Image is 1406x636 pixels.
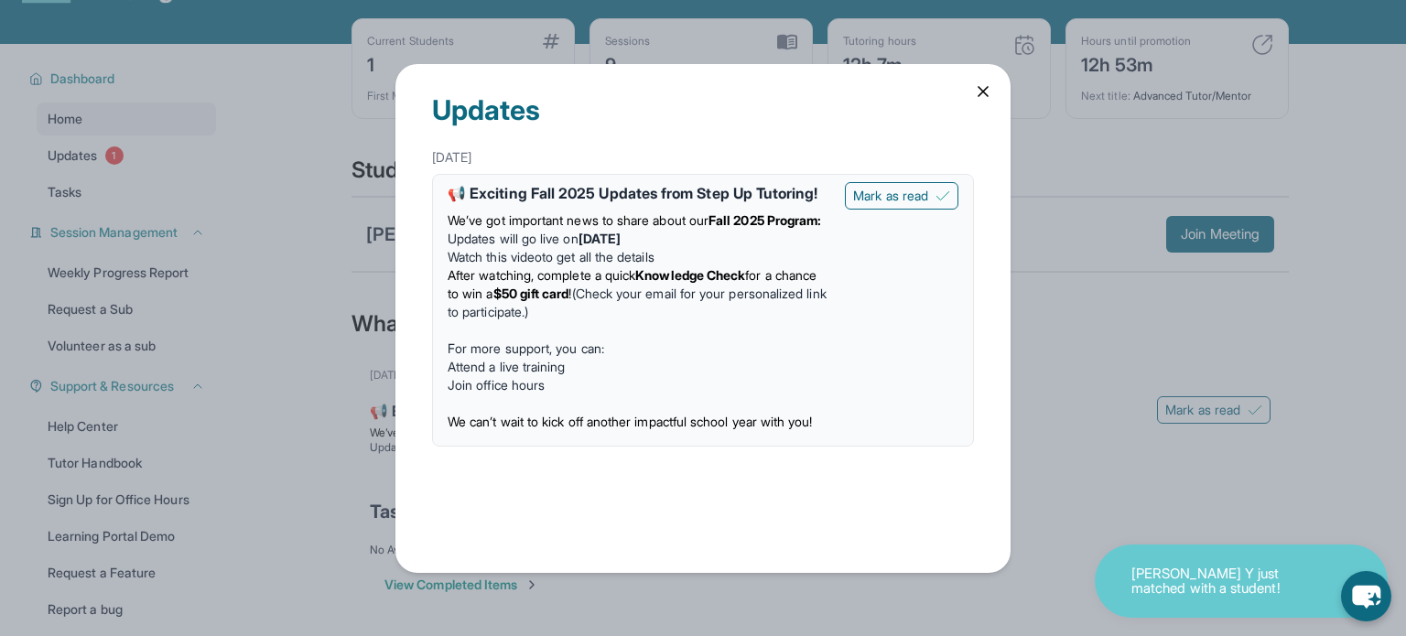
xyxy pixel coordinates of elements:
span: ! [568,286,571,301]
a: Attend a live training [448,359,566,374]
span: We’ve got important news to share about our [448,212,708,228]
strong: Fall 2025 Program: [708,212,821,228]
span: We can’t wait to kick off another impactful school year with you! [448,414,813,429]
button: chat-button [1341,571,1391,621]
strong: Knowledge Check [635,267,745,283]
span: for a chance to win a [448,267,817,301]
strong: $50 gift card [493,286,569,301]
strong: [DATE] [579,231,621,246]
div: [DATE] [432,141,974,174]
div: 📢 Exciting Fall 2025 Updates from Step Up Tutoring! [448,182,830,204]
li: (Check your email for your personalized link to participate.) [448,266,830,321]
li: to get all the details [448,248,830,266]
a: Watch this video [448,249,542,264]
img: Mark as read [936,189,950,203]
p: [PERSON_NAME] Y just matched with a student! [1131,566,1314,597]
span: Mark as read [853,187,928,205]
div: Updates [432,64,974,141]
button: Mark as read [845,182,958,210]
a: Join office hours [448,377,545,393]
p: For more support, you can: [448,340,830,358]
span: After watching, complete a quick [448,267,635,283]
li: Updates will go live on [448,230,830,248]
